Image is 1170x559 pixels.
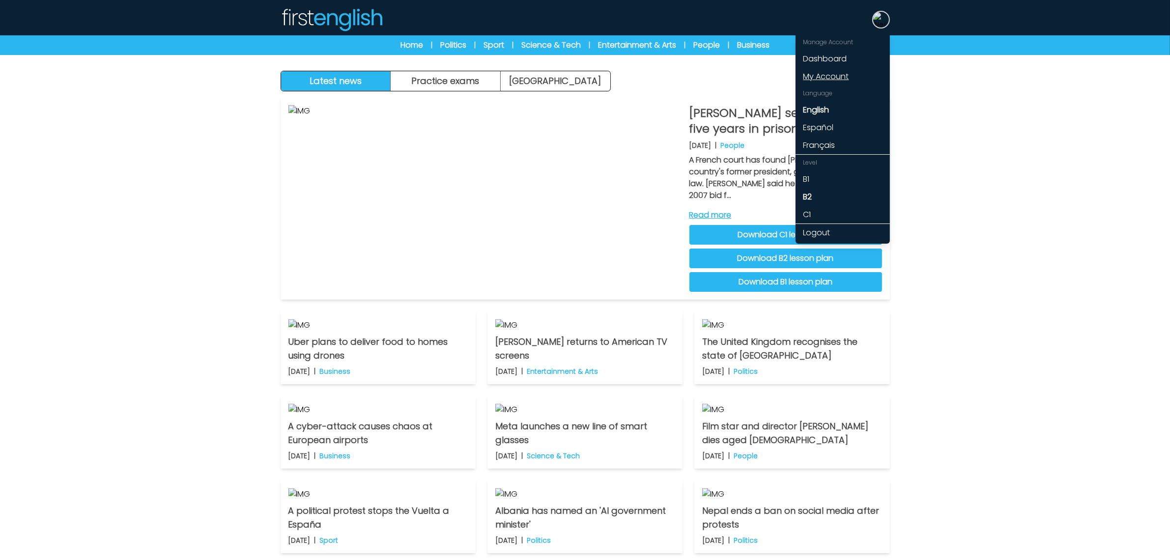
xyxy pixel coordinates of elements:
img: IMG [288,404,468,416]
img: IMG [495,404,675,416]
p: People [721,140,745,150]
img: IMG [495,488,675,500]
p: [DATE] [288,366,311,376]
p: [DATE] [495,451,517,461]
a: Logout [796,224,890,242]
p: Politics [734,366,758,376]
a: Français [796,137,890,154]
a: B1 [796,170,890,188]
a: Politics [440,39,466,51]
img: Neil Storey [873,12,889,28]
p: A French court has found [PERSON_NAME], the country's former president, guilty of breaking the la... [689,154,882,201]
b: | [314,535,316,545]
span: | [431,40,432,50]
p: [DATE] [689,140,712,150]
p: A cyber-attack causes chaos at European airports [288,419,468,447]
span: | [512,40,514,50]
p: [DATE] [288,535,311,545]
span: | [728,40,729,50]
b: | [521,366,523,376]
a: English [796,101,890,119]
a: Sport [484,39,504,51]
a: Entertainment & Arts [598,39,676,51]
a: Science & Tech [521,39,581,51]
b: | [728,535,730,545]
p: [DATE] [288,451,311,461]
a: B2 [796,188,890,206]
div: Language [796,85,890,101]
p: Albania has named an 'AI government minister' [495,504,675,531]
a: [GEOGRAPHIC_DATA] [501,71,610,91]
img: IMG [288,488,468,500]
p: Uber plans to deliver food to homes using drones [288,335,468,363]
p: [PERSON_NAME] returns to American TV screens [495,335,675,363]
p: [DATE] [702,535,724,545]
a: Download B2 lesson plan [689,249,882,268]
b: | [728,451,730,461]
a: Business [737,39,770,51]
p: [DATE] [495,535,517,545]
div: Level [796,155,890,170]
img: IMG [702,319,882,331]
b: | [314,366,316,376]
p: A political protest stops the Vuelta a España [288,504,468,531]
img: IMG [702,488,882,500]
p: The United Kingdom recognises the state of [GEOGRAPHIC_DATA] [702,335,882,363]
p: Business [320,451,351,461]
a: IMG A cyber-attack causes chaos at European airports [DATE] | Business [281,396,476,469]
a: IMG Meta launches a new line of smart glasses [DATE] | Science & Tech [487,396,683,469]
img: IMG [288,105,682,292]
img: IMG [702,404,882,416]
b: | [728,366,730,376]
p: Business [320,366,351,376]
b: | [521,535,523,545]
img: Logo [281,8,383,31]
a: IMG A political protest stops the Vuelta a España [DATE] | Sport [281,480,476,553]
p: Film star and director [PERSON_NAME] dies aged [DEMOGRAPHIC_DATA] [702,419,882,447]
button: Practice exams [391,71,501,91]
a: My Account [796,68,890,85]
a: IMG [PERSON_NAME] returns to American TV screens [DATE] | Entertainment & Arts [487,311,683,384]
p: Nepal ends a ban on social media after protests [702,504,882,531]
a: Home [400,39,423,51]
span: | [474,40,476,50]
a: Read more [689,209,882,221]
b: | [314,451,316,461]
img: IMG [288,319,468,331]
button: Latest news [281,71,391,91]
p: Entertainment & Arts [527,366,598,376]
a: Download B1 lesson plan [689,272,882,292]
p: People [734,451,758,461]
a: IMG Nepal ends a ban on social media after protests [DATE] | Politics [694,480,889,553]
p: [DATE] [702,366,724,376]
a: C1 [796,206,890,224]
p: Politics [734,535,758,545]
p: [DATE] [495,366,517,376]
span: | [589,40,590,50]
a: Download C1 lesson plan [689,225,882,245]
p: Meta launches a new line of smart glasses [495,419,675,447]
div: Manage Account [796,34,890,50]
a: IMG The United Kingdom recognises the state of [GEOGRAPHIC_DATA] [DATE] | Politics [694,311,889,384]
p: Sport [320,535,339,545]
span: | [684,40,685,50]
b: | [521,451,523,461]
a: IMG Albania has named an 'AI government minister' [DATE] | Politics [487,480,683,553]
p: Politics [527,535,551,545]
p: Science & Tech [527,451,580,461]
img: IMG [495,319,675,331]
a: Dashboard [796,50,890,68]
a: IMG Film star and director [PERSON_NAME] dies aged [DEMOGRAPHIC_DATA] [DATE] | People [694,396,889,469]
a: Español [796,119,890,137]
p: [DATE] [702,451,724,461]
p: [PERSON_NAME] sentenced to five years in prison [689,105,882,137]
b: | [715,140,717,150]
a: IMG Uber plans to deliver food to homes using drones [DATE] | Business [281,311,476,384]
a: People [693,39,720,51]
